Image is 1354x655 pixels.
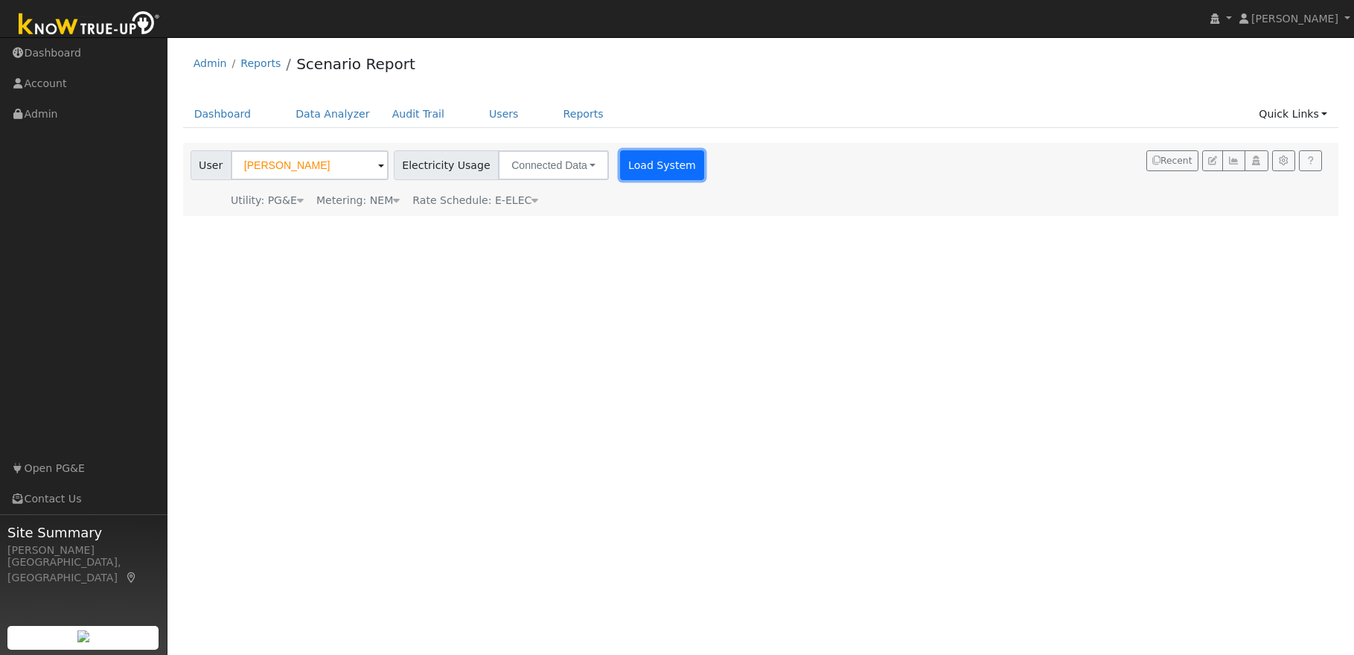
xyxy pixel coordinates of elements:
span: [PERSON_NAME] [1251,13,1338,25]
a: Users [478,100,530,128]
div: [PERSON_NAME] [7,543,159,558]
button: Multi-Series Graph [1222,150,1245,171]
a: Admin [194,57,227,69]
img: retrieve [77,630,89,642]
div: Utility: PG&E [231,193,304,208]
a: Dashboard [183,100,263,128]
a: Quick Links [1248,100,1338,128]
button: Load System [620,150,705,180]
a: Audit Trail [381,100,456,128]
button: Settings [1272,150,1295,171]
a: Help Link [1299,150,1322,171]
span: Site Summary [7,523,159,543]
a: Reports [240,57,281,69]
div: [GEOGRAPHIC_DATA], [GEOGRAPHIC_DATA] [7,555,159,586]
div: Metering: NEM [316,193,400,208]
a: Reports [552,100,615,128]
button: Edit User [1202,150,1223,171]
a: Data Analyzer [284,100,381,128]
a: Map [125,572,138,584]
input: Select a User [231,150,389,180]
span: User [191,150,231,180]
button: Login As [1245,150,1268,171]
a: Scenario Report [296,55,415,73]
img: Know True-Up [11,8,167,42]
button: Recent [1146,150,1198,171]
button: Connected Data [498,150,609,180]
span: Electricity Usage [394,150,499,180]
span: Alias: None [412,194,538,206]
